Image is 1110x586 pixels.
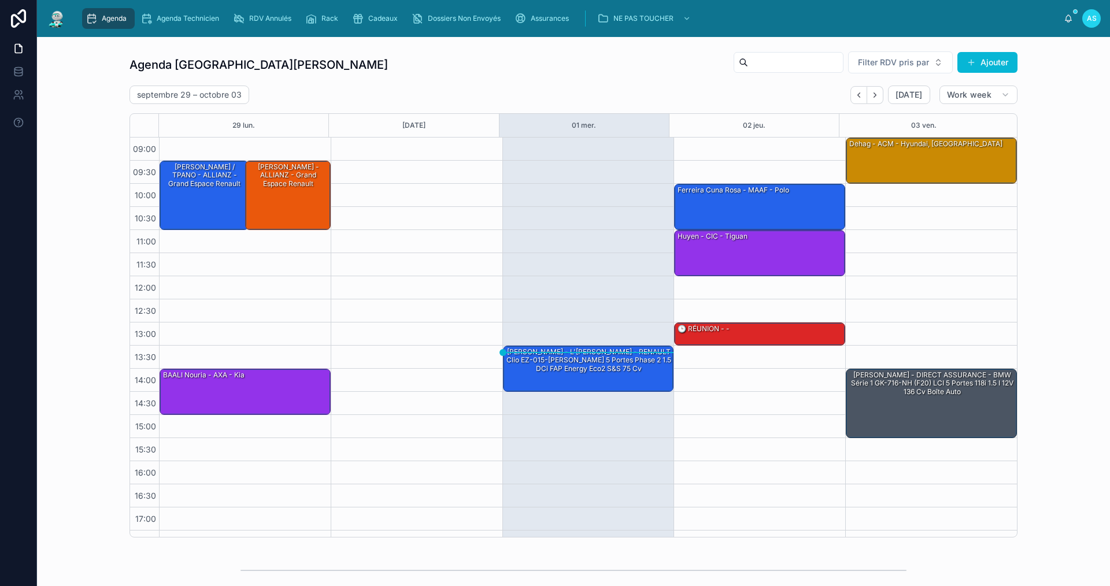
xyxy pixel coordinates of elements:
span: NE PAS TOUCHER [613,14,674,23]
div: [PERSON_NAME] - ALLIANZ - Grand espace Renault [247,162,330,189]
span: Agenda Technicien [157,14,219,23]
span: 11:00 [134,236,159,246]
div: [PERSON_NAME] - L'[PERSON_NAME] - RENAULT Clio EZ-015-[PERSON_NAME] 5 Portes Phase 2 1.5 dCi FAP ... [505,347,673,374]
div: BAALI Nouria - AXA - Kia [160,369,330,414]
div: huyen - CIC - tiguan [676,231,749,242]
a: Agenda Technicien [137,8,227,29]
div: huyen - CIC - tiguan [675,231,845,276]
button: Next [867,86,883,104]
span: Rack [321,14,338,23]
div: [PERSON_NAME] - DIRECT ASSURANCE - BMW Série 1 GK-716-NH (F20) LCI 5 portes 118i 1.5 i 12V 136 cv... [848,370,1016,397]
span: 14:00 [132,375,159,385]
span: 14:30 [132,398,159,408]
a: Cadeaux [349,8,406,29]
div: dehag - ACM - Hyundai, [GEOGRAPHIC_DATA] [848,139,1004,149]
span: 16:00 [132,468,159,477]
button: Ajouter [957,52,1017,73]
div: [PERSON_NAME] / TPANO - ALLIANZ - Grand espace Renault [160,161,248,229]
button: 01 mer. [572,114,596,137]
img: App logo [46,9,67,28]
div: [PERSON_NAME] - L'[PERSON_NAME] - RENAULT Clio EZ-015-[PERSON_NAME] 5 Portes Phase 2 1.5 dCi FAP ... [504,346,674,391]
div: ferreira cuna rosa - MAAF - polo [676,185,790,195]
button: [DATE] [888,86,930,104]
div: scrollable content [76,6,1064,31]
button: [DATE] [402,114,425,137]
span: RDV Annulés [249,14,291,23]
span: Work week [947,90,991,100]
span: 09:30 [130,167,159,177]
span: 13:00 [132,329,159,339]
span: AS [1087,14,1097,23]
button: 03 ven. [911,114,937,137]
span: 16:30 [132,491,159,500]
span: 15:30 [132,444,159,454]
button: 29 lun. [232,114,255,137]
span: 12:00 [132,283,159,292]
span: Filter RDV pris par [858,57,929,68]
button: Work week [939,86,1017,104]
span: 10:00 [132,190,159,200]
button: 02 jeu. [743,114,765,137]
button: Select Button [848,51,953,73]
div: 🕒 RÉUNION - - [675,323,845,345]
span: Cadeaux [368,14,398,23]
span: Dossiers Non Envoyés [428,14,501,23]
span: 12:30 [132,306,159,316]
div: [PERSON_NAME] - ALLIANZ - Grand espace Renault [246,161,330,229]
div: ferreira cuna rosa - MAAF - polo [675,184,845,229]
span: Agenda [102,14,127,23]
a: Rack [302,8,346,29]
span: 17:30 [132,537,159,547]
h1: Agenda [GEOGRAPHIC_DATA][PERSON_NAME] [129,57,388,73]
div: [PERSON_NAME] - DIRECT ASSURANCE - BMW Série 1 GK-716-NH (F20) LCI 5 portes 118i 1.5 i 12V 136 cv... [846,369,1016,437]
div: dehag - ACM - Hyundai, [GEOGRAPHIC_DATA] [846,138,1016,183]
div: 🕒 RÉUNION - - [676,324,731,334]
span: 15:00 [132,421,159,431]
div: BAALI Nouria - AXA - Kia [162,370,246,380]
span: 17:00 [132,514,159,524]
button: Back [850,86,867,104]
span: [DATE] [896,90,923,100]
span: Assurances [531,14,569,23]
a: Assurances [511,8,577,29]
a: Dossiers Non Envoyés [408,8,509,29]
div: [PERSON_NAME] / TPANO - ALLIANZ - Grand espace Renault [162,162,247,189]
span: 13:30 [132,352,159,362]
h2: septembre 29 – octobre 03 [137,89,242,101]
span: 09:00 [130,144,159,154]
a: NE PAS TOUCHER [594,8,697,29]
span: 10:30 [132,213,159,223]
span: 11:30 [134,259,159,269]
a: Agenda [82,8,135,29]
a: RDV Annulés [230,8,299,29]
